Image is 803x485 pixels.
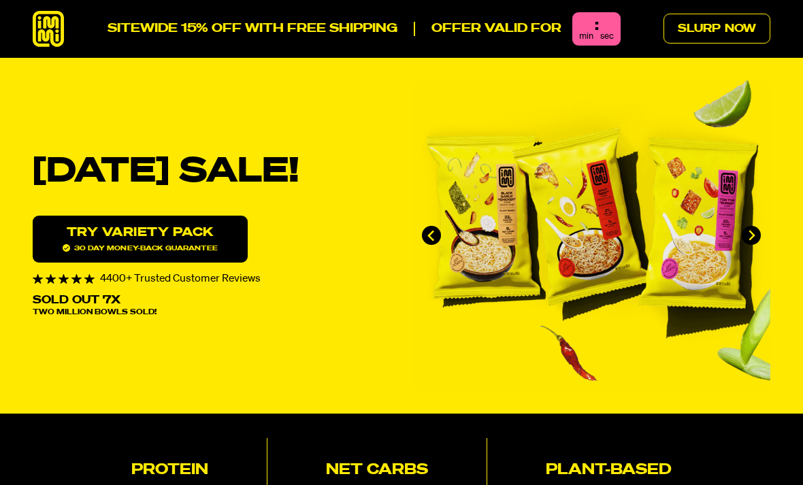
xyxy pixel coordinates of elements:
h2: Plant-based [546,463,672,478]
div: immi slideshow [412,80,770,392]
h1: [DATE] SALE! [33,155,391,190]
span: min [579,32,593,41]
span: 30 day money-back guarantee [63,244,218,252]
h2: Protein [131,463,208,478]
button: Go to last slide [422,226,441,245]
span: Two Million Bowls Sold! [33,309,157,316]
p: SITEWIDE 15% OFF WITH FREE SHIPPING [108,22,397,36]
a: Try variety Pack30 day money-back guarantee [33,216,248,263]
li: 1 of 4 [412,80,770,392]
h2: Net Carbs [326,463,428,478]
p: Offer valid for [414,22,561,36]
span: sec [600,32,614,41]
div: : [595,18,598,34]
p: Sold Out 7X [33,295,120,306]
a: Slurp Now [663,14,770,44]
div: 4400+ Trusted Customer Reviews [33,273,391,284]
button: Next slide [742,226,761,245]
